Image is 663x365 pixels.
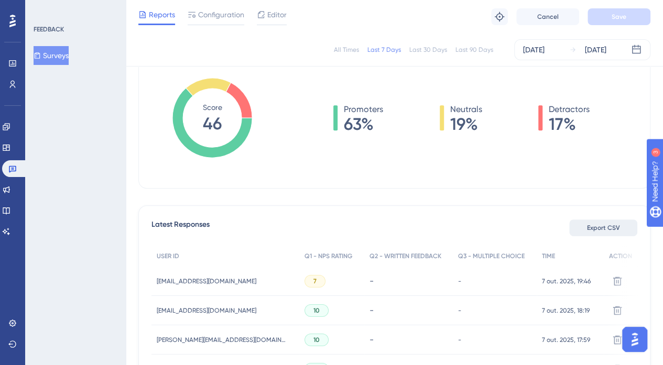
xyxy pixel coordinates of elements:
span: [PERSON_NAME][EMAIL_ADDRESS][DOMAIN_NAME] [157,336,288,344]
span: 10 [313,306,320,315]
span: Editor [267,8,287,21]
tspan: 46 [203,113,222,133]
div: - [369,335,448,345]
div: - [369,305,448,315]
button: Surveys [34,46,69,65]
div: All Times [334,46,359,54]
span: ACTION [609,252,632,260]
span: Configuration [198,8,244,21]
span: TIME [542,252,555,260]
div: 3 [73,5,76,14]
button: Save [588,8,650,25]
span: Export CSV [587,224,620,232]
span: Need Help? [25,3,66,15]
span: 7 out. 2025, 19:46 [542,277,591,285]
span: 7 out. 2025, 17:59 [542,336,590,344]
button: Cancel [516,8,579,25]
span: [EMAIL_ADDRESS][DOMAIN_NAME] [157,277,256,285]
span: Latest Responses [151,218,210,237]
span: Detractors [549,103,590,116]
button: Export CSV [569,219,637,236]
span: Cancel [537,13,559,21]
span: Neutrals [450,103,482,116]
span: 7 out. 2025, 18:19 [542,306,590,315]
span: USER ID [157,252,179,260]
span: - [458,277,461,285]
span: Save [612,13,626,21]
iframe: UserGuiding AI Assistant Launcher [619,324,650,355]
span: Q2 - WRITTEN FEEDBACK [369,252,441,260]
div: [DATE] [585,43,606,56]
div: [DATE] [523,43,545,56]
span: 17% [549,116,590,132]
span: 10 [313,336,320,344]
span: Reports [149,8,175,21]
span: [EMAIL_ADDRESS][DOMAIN_NAME] [157,306,256,315]
div: Last 7 Days [367,46,401,54]
div: Last 90 Days [455,46,493,54]
span: 19% [450,116,482,132]
div: FEEDBACK [34,25,64,34]
span: Q1 - NPS RATING [305,252,352,260]
span: Q3 - MULTIPLE CHOICE [458,252,525,260]
span: Promoters [344,103,383,116]
div: - [369,276,448,286]
span: 63% [344,116,383,132]
span: 7 [313,277,317,285]
span: - [458,306,461,315]
tspan: Score [203,103,222,112]
div: Last 30 Days [409,46,447,54]
span: - [458,336,461,344]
